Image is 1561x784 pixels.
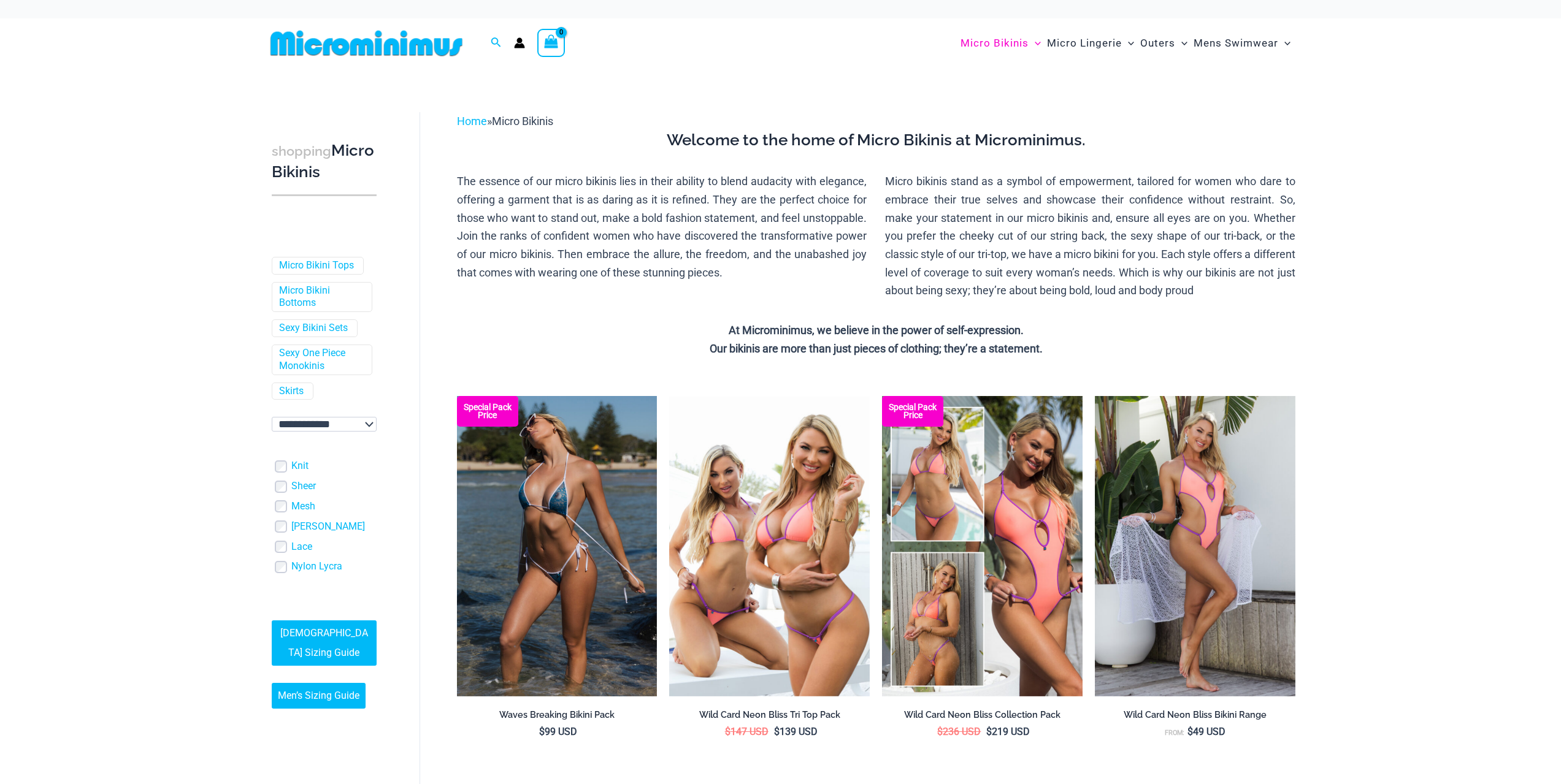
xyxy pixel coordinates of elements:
span: Menu Toggle [1029,28,1041,59]
bdi: 99 USD [539,726,577,737]
a: Sheer [291,480,316,493]
a: Micro Bikini Tops [279,259,354,272]
span: shopping [272,143,331,159]
bdi: 49 USD [1187,726,1225,737]
p: The essence of our micro bikinis lies in their ability to blend audacity with elegance, offering ... [457,172,867,281]
span: Micro Bikinis [961,28,1029,59]
span: Micro Lingerie [1047,28,1122,59]
bdi: 236 USD [937,726,981,737]
a: [PERSON_NAME] [291,520,365,533]
span: Menu Toggle [1175,28,1187,59]
a: Micro BikinisMenu ToggleMenu Toggle [957,25,1044,62]
strong: Our bikinis are more than just pieces of clothing; they’re a statement. [710,342,1043,355]
span: Mens Swimwear [1194,28,1278,59]
img: Wild Card Neon Bliss Tri Top Pack [669,396,870,696]
b: Special Pack Price [457,403,518,419]
a: Wild Card Neon Bliss Tri Top PackWild Card Neon Bliss Tri Top Pack BWild Card Neon Bliss Tri Top ... [669,396,870,696]
a: View Shopping Cart, empty [537,29,566,57]
a: Search icon link [491,36,502,51]
h3: Welcome to the home of Micro Bikinis at Microminimus. [457,130,1295,151]
a: Sexy Bikini Sets [279,322,348,335]
select: wpc-taxonomy-pa_color-745982 [272,417,377,432]
a: Wild Card Neon Bliss Tri Top Pack [669,709,870,725]
h2: Wild Card Neon Bliss Bikini Range [1095,709,1295,721]
h2: Wild Card Neon Bliss Collection Pack [882,709,1083,721]
nav: Site Navigation [956,23,1296,64]
span: $ [1187,726,1193,737]
a: Wild Card Neon Bliss Collection Pack [882,709,1083,725]
a: Sexy One Piece Monokinis [279,347,362,373]
a: Men’s Sizing Guide [272,683,366,709]
h3: Micro Bikinis [272,140,377,183]
a: Mesh [291,500,315,513]
a: Mens SwimwearMenu ToggleMenu Toggle [1191,25,1294,62]
img: MM SHOP LOGO FLAT [266,29,467,57]
span: From: [1165,729,1184,737]
a: Collection Pack (7) Collection Pack B (1)Collection Pack B (1) [882,396,1083,696]
img: Wild Card Neon Bliss 312 Top 01 [1095,396,1295,696]
strong: At Microminimus, we believe in the power of self-expression. [729,324,1024,337]
h2: Waves Breaking Bikini Pack [457,709,658,721]
a: OutersMenu ToggleMenu Toggle [1137,25,1191,62]
bdi: 147 USD [725,726,769,737]
img: Collection Pack (7) [882,396,1083,696]
p: Micro bikinis stand as a symbol of empowerment, tailored for women who dare to embrace their true... [885,172,1295,300]
a: Wild Card Neon Bliss Bikini Range [1095,709,1295,725]
bdi: 139 USD [774,726,818,737]
span: $ [725,726,731,737]
a: Lace [291,541,312,554]
a: Skirts [279,385,304,398]
a: Waves Breaking Bikini Pack [457,709,658,725]
span: Micro Bikinis [492,115,553,127]
span: $ [774,726,780,737]
span: Outers [1140,28,1175,59]
span: Menu Toggle [1278,28,1291,59]
a: Waves Breaking Ocean 312 Top 456 Bottom 08 Waves Breaking Ocean 312 Top 456 Bottom 04Waves Breaki... [457,396,658,696]
b: Special Pack Price [882,403,943,419]
a: Account icon link [514,37,525,48]
a: Micro LingerieMenu ToggleMenu Toggle [1044,25,1137,62]
bdi: 219 USD [986,726,1030,737]
span: » [457,115,553,127]
span: $ [986,726,992,737]
a: Nylon Lycra [291,560,342,573]
a: [DEMOGRAPHIC_DATA] Sizing Guide [272,620,377,666]
span: $ [937,726,943,737]
a: Micro Bikini Bottoms [279,284,362,310]
h2: Wild Card Neon Bliss Tri Top Pack [669,709,870,721]
a: Knit [291,460,309,473]
img: Waves Breaking Ocean 312 Top 456 Bottom 08 [457,396,658,696]
a: Home [457,115,487,127]
a: Wild Card Neon Bliss 312 Top 01Wild Card Neon Bliss 819 One Piece St Martin 5996 Sarong 04Wild Ca... [1095,396,1295,696]
span: Menu Toggle [1122,28,1134,59]
span: $ [539,726,545,737]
